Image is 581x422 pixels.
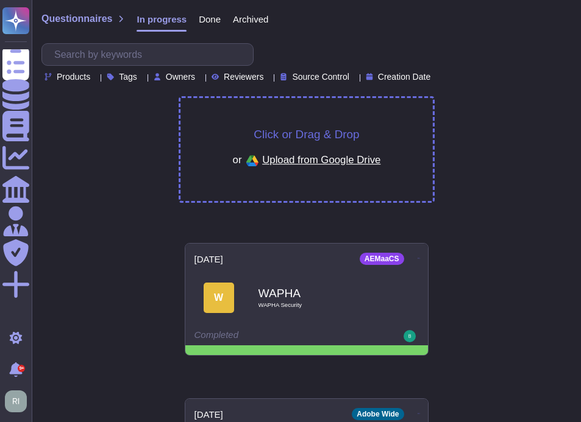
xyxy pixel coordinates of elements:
[224,72,263,81] span: Reviewers
[258,287,380,299] b: WAPHA
[292,72,349,81] span: Source Control
[352,408,404,420] div: Adobe Wide
[166,72,195,81] span: Owners
[5,390,27,412] img: user
[241,150,262,171] img: google drive
[378,72,430,81] span: Creation Date
[232,150,380,171] div: or
[194,255,223,264] span: [DATE]
[199,15,221,24] span: Done
[360,253,404,265] div: AEMaaCS
[119,72,137,81] span: Tags
[204,283,234,313] div: W
[254,128,359,140] span: Click or Drag & Drop
[194,410,223,419] span: [DATE]
[137,15,187,24] span: In progress
[41,14,112,24] span: Questionnaires
[2,388,35,415] button: user
[194,330,344,342] div: Completed
[18,365,25,372] div: 9+
[258,302,380,308] span: WAPHA Security
[233,15,268,24] span: Archived
[57,72,90,81] span: Products
[48,44,253,65] input: Search by keywords
[262,154,380,165] span: Upload from Google Drive
[404,330,416,342] img: user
